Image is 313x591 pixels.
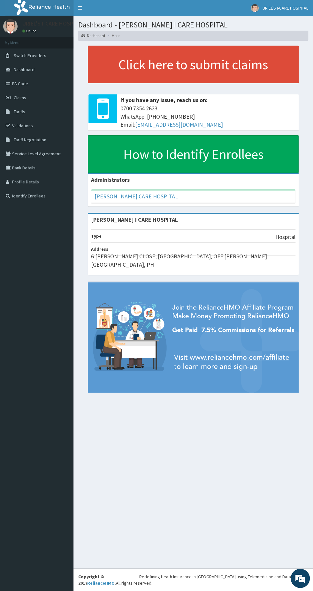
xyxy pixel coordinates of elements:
[139,573,308,580] div: Redefining Heath Insurance in [GEOGRAPHIC_DATA] using Telemedicine and Data Science!
[14,137,46,143] span: Tariff Negotiation
[81,33,105,38] a: Dashboard
[91,233,102,239] b: Type
[88,46,299,83] a: Click here to submit claims
[135,121,223,128] a: [EMAIL_ADDRESS][DOMAIN_NAME]
[91,252,295,269] p: 6 [PERSON_NAME] CLOSE, [GEOGRAPHIC_DATA], OFF [PERSON_NAME][GEOGRAPHIC_DATA], PH
[14,109,25,115] span: Tariffs
[263,5,308,11] span: URIEL'S I-CARE HOSPITAL
[120,104,295,129] span: 0700 7354 2623 WhatsApp: [PHONE_NUMBER] Email:
[14,95,26,100] span: Claims
[87,580,115,586] a: RelianceHMO
[73,568,313,591] footer: All rights reserved.
[106,33,119,38] li: Here
[78,574,116,586] strong: Copyright © 2017 .
[91,246,108,252] b: Address
[275,233,295,241] p: Hospital
[22,29,38,33] a: Online
[91,216,178,223] strong: [PERSON_NAME] I CARE HOSPITAL
[95,193,178,200] a: [PERSON_NAME] CARE HOSPITAL
[91,176,130,183] b: Administrators
[14,67,34,72] span: Dashboard
[3,19,18,33] img: User Image
[120,96,208,104] b: If you have any issue, reach us on:
[88,135,299,173] a: How to Identify Enrollees
[78,21,308,29] h1: Dashboard - [PERSON_NAME] I CARE HOSPITAL
[22,21,84,26] p: URIEL'S I-CARE HOSPITAL
[88,282,299,392] img: provider-team-banner.png
[251,4,259,12] img: User Image
[14,53,46,58] span: Switch Providers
